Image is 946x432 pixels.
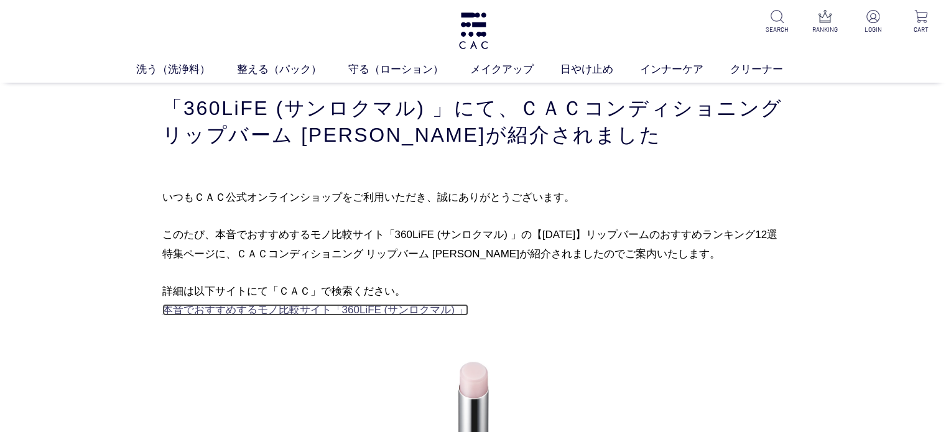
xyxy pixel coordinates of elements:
a: 本音でおすすめするモノ比較サイト「360LiFE (サンロクマル) 」 [162,304,468,316]
p: CART [906,25,936,34]
a: 守る（ローション） [348,62,470,78]
p: LOGIN [858,25,888,34]
p: SEARCH [762,25,792,34]
img: logo [457,12,489,49]
a: インナーケア [640,62,730,78]
a: 整える（パック） [237,62,348,78]
p: RANKING [810,25,840,34]
a: SEARCH [762,10,792,34]
a: RANKING [810,10,840,34]
a: クリーナー [730,62,810,78]
h1: 「360LiFE (サンロクマル) 」にて、ＣＡＣコンディショニング リップバーム [PERSON_NAME]が紹介されました [162,95,784,148]
a: メイクアップ [470,62,560,78]
a: 日やけ止め [560,62,640,78]
a: CART [906,10,936,34]
p: いつもＣＡＣ公式オンラインショップをご利用いただき、誠にありがとうございます。 このたび、本音でおすすめするモノ比較サイト「360LiFE (サンロクマル) 」の【[DATE]】リップバームのお... [162,188,784,321]
a: LOGIN [858,10,888,34]
a: 洗う（洗浄料） [136,62,237,78]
